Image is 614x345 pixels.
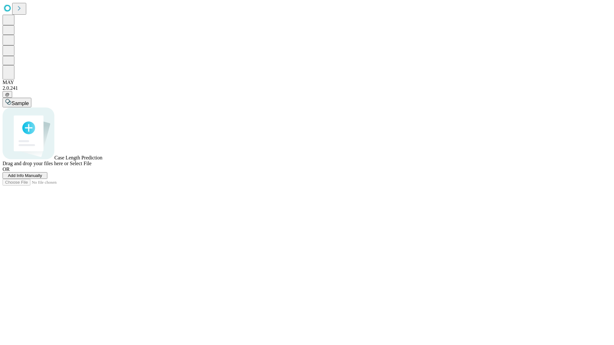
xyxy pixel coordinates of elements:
span: Case Length Prediction [54,155,102,160]
span: OR [3,166,10,172]
button: Sample [3,98,31,107]
div: 2.0.241 [3,85,611,91]
button: Add Info Manually [3,172,47,179]
span: Drag and drop your files here or [3,161,68,166]
span: Add Info Manually [8,173,42,178]
span: Select File [70,161,91,166]
button: @ [3,91,12,98]
div: MAY [3,80,611,85]
span: Sample [12,101,29,106]
span: @ [5,92,10,97]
